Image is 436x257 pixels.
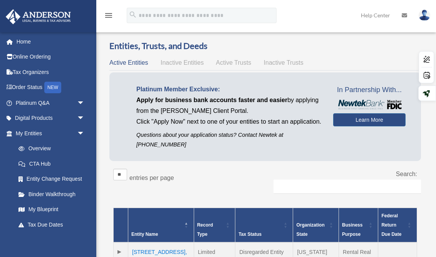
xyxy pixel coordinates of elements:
a: menu [104,13,113,20]
th: Record Type: Activate to sort [194,208,235,243]
label: Search: [396,171,417,177]
img: NewtekBankLogoSM.png [337,100,402,109]
th: Federal Return Due Date: Activate to sort [378,208,417,243]
a: Digital Productsarrow_drop_down [5,111,96,126]
a: Learn More [333,113,406,126]
h3: Entities, Trusts, and Deeds [109,40,421,52]
a: My Blueprint [11,202,92,217]
span: arrow_drop_down [77,95,92,111]
span: Inactive Trusts [264,59,304,66]
div: NEW [44,82,61,93]
span: Organization State [296,222,324,237]
span: Inactive Entities [161,59,204,66]
span: arrow_drop_down [77,126,92,141]
span: Business Purpose [342,222,362,237]
p: Platinum Member Exclusive: [136,84,322,95]
span: Active Trusts [216,59,252,66]
p: Questions about your application status? Contact Newtek at [PHONE_NUMBER] [136,130,322,149]
a: Entity Change Request [11,171,92,187]
span: Entity Name [131,232,158,237]
span: Apply for business bank accounts faster and easier [136,97,287,103]
a: Tax Due Dates [11,217,92,232]
span: Active Entities [109,59,148,66]
a: Platinum Q&Aarrow_drop_down [5,95,96,111]
span: In Partnership With... [333,84,406,96]
i: search [129,10,137,19]
span: arrow_drop_down [77,111,92,126]
img: Anderson Advisors Platinum Portal [3,9,73,24]
span: Federal Return Due Date [381,213,401,237]
th: Tax Status: Activate to sort [235,208,293,243]
a: My Entitiesarrow_drop_down [5,126,92,141]
p: Click "Apply Now" next to one of your entities to start an application. [136,116,322,127]
th: Business Purpose: Activate to sort [339,208,378,243]
p: by applying from the [PERSON_NAME] Client Portal. [136,95,322,116]
img: User Pic [419,10,430,21]
th: Entity Name: Activate to invert sorting [128,208,194,243]
i: menu [104,11,113,20]
label: entries per page [129,175,174,181]
a: Online Ordering [5,49,96,65]
span: Record Type [197,222,213,237]
a: Binder Walkthrough [11,186,92,202]
a: Order StatusNEW [5,80,96,96]
a: Overview [11,141,89,156]
a: Home [5,34,96,49]
a: Tax Organizers [5,64,96,80]
th: Organization State: Activate to sort [293,208,339,243]
a: CTA Hub [11,156,92,171]
span: Tax Status [238,232,262,237]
